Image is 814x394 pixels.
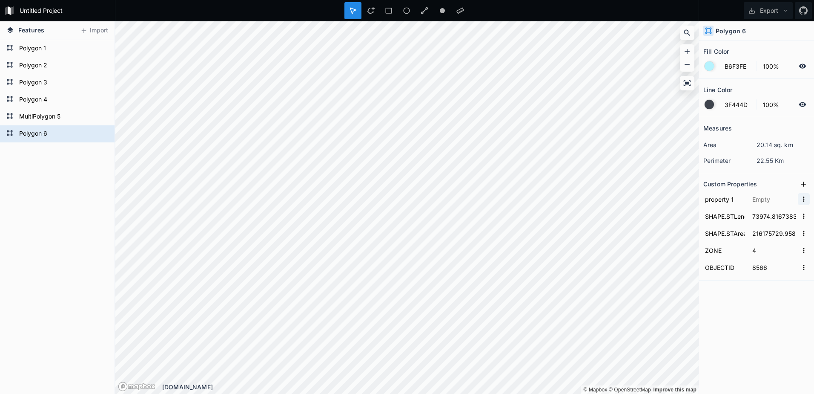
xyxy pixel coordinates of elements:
[751,261,798,274] input: Empty
[703,156,757,165] dt: perimeter
[118,382,155,391] a: Mapbox logo
[703,227,746,240] input: Name
[703,140,757,149] dt: area
[703,193,746,206] input: Name
[703,261,746,274] input: Name
[703,122,732,135] h2: Measures
[162,382,699,391] div: [DOMAIN_NAME]
[703,83,732,96] h2: Line Color
[703,177,757,191] h2: Custom Properties
[703,210,746,223] input: Name
[751,193,798,206] input: Empty
[757,140,810,149] dd: 20.14 sq. km
[751,210,798,223] input: Empty
[653,387,696,393] a: Map feedback
[583,387,607,393] a: Mapbox
[76,24,112,38] button: Import
[18,26,44,35] span: Features
[757,156,810,165] dd: 22.55 Km
[751,227,798,240] input: Empty
[716,26,746,35] h4: Polygon 6
[703,244,746,257] input: Name
[744,2,793,19] button: Export
[609,387,651,393] a: OpenStreetMap
[703,45,729,58] h2: Fill Color
[751,244,798,257] input: Empty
